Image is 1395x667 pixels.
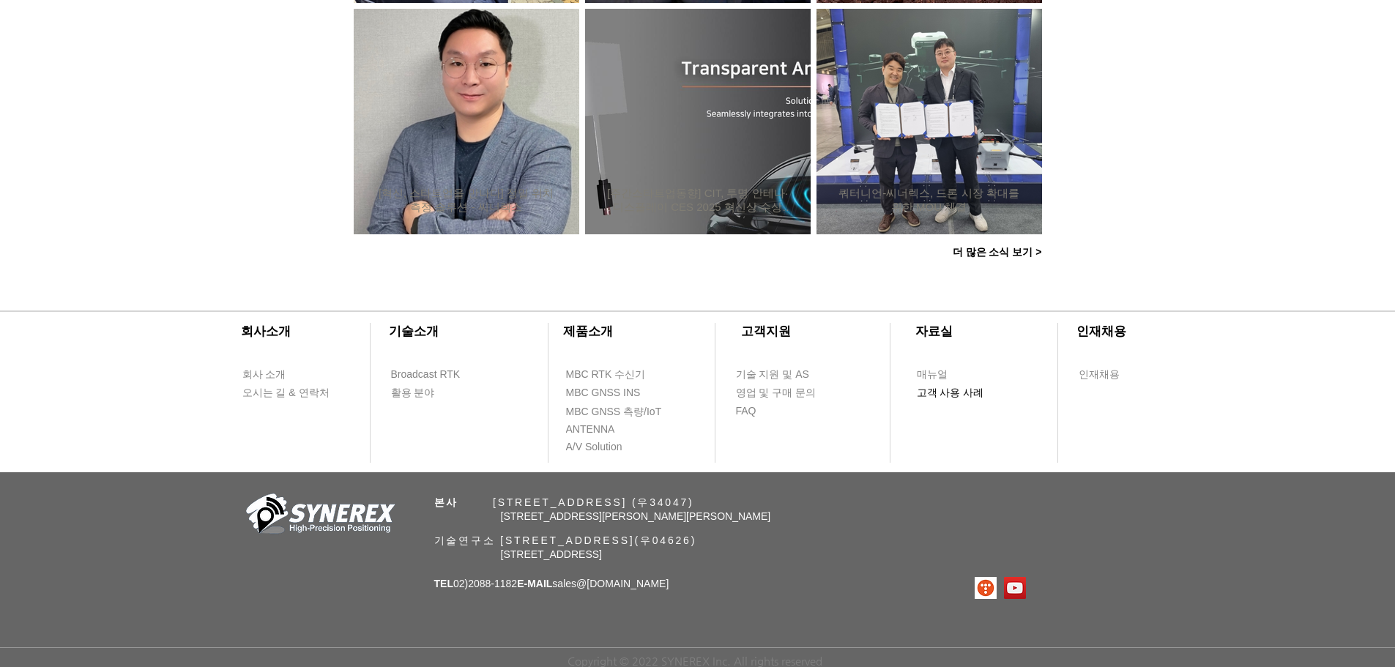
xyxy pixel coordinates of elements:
a: 영업 및 구매 문의 [735,384,819,402]
a: 기술 지원 및 AS [735,365,845,384]
span: 02)2088-1182 sales [434,578,669,589]
a: A/V Solution [565,438,650,456]
span: [STREET_ADDRESS][PERSON_NAME][PERSON_NAME] [501,510,771,522]
a: 인재채용 [1078,365,1147,384]
span: 본사 [434,496,459,508]
span: ​회사소개 [241,324,291,338]
span: ​인재채용 [1076,324,1126,338]
img: 회사_로고-removebg-preview.png [238,492,399,540]
a: FAQ [735,402,819,420]
span: 매뉴얼 [917,368,948,382]
a: MBC RTK 수신기 [565,365,675,384]
iframe: Wix Chat [1227,604,1395,667]
span: MBC RTK 수신기 [566,368,646,382]
span: 활용 분야 [391,386,435,400]
a: 회사 소개 [242,365,326,384]
a: MBC GNSS 측량/IoT [565,403,693,421]
span: ​기술소개 [389,324,439,338]
span: E-MAIL [517,578,552,589]
span: 더 많은 소식 보기 > [953,246,1042,259]
a: 고객 사용 사례 [916,384,1000,402]
span: MBC GNSS 측량/IoT [566,405,662,420]
span: 회사 소개 [242,368,286,382]
span: 기술 지원 및 AS [736,368,809,382]
span: ​ [STREET_ADDRESS] (우34047) [434,496,694,508]
span: 영업 및 구매 문의 [736,386,816,400]
a: [혁신, 스타트업을 만나다] 정밀 위치측정 솔루션 - 씨너렉스 [376,186,557,215]
a: ANTENNA [565,420,650,439]
span: ​제품소개 [563,324,613,338]
span: A/V Solution [566,440,622,455]
span: 오시는 길 & 연락처 [242,386,330,400]
a: 쿼터니언-씨너렉스, 드론 시장 확대를 위한 MOU 체결 [838,186,1020,215]
span: ANTENNA [566,422,615,437]
span: 고객 사용 사례 [917,386,984,400]
img: 티스토리로고 [975,577,997,599]
h2: 쿼터니언-씨너렉스, 드론 시장 확대를 위한 MOU 체결 [838,187,1020,215]
h2: [혁신, 스타트업을 만나다] 정밀 위치측정 솔루션 - 씨너렉스 [376,187,557,215]
a: [주간스타트업동향] CIT, 투명 안테나·디스플레이 CES 2025 혁신상 수상 外 [607,186,789,215]
span: TEL [434,578,453,589]
span: 인재채용 [1079,368,1120,382]
span: ​자료실 [915,324,953,338]
a: 매뉴얼 [916,365,1000,384]
ul: SNS 모음 [975,577,1026,599]
a: 더 많은 소식 보기 > [942,238,1052,267]
a: Broadcast RTK [390,365,475,384]
span: 기술연구소 [STREET_ADDRESS](우04626) [434,534,697,546]
h2: [주간스타트업동향] CIT, 투명 안테나·디스플레이 CES 2025 혁신상 수상 外 [607,187,789,215]
a: 오시는 길 & 연락처 [242,384,341,402]
span: MBC GNSS INS [566,386,641,400]
a: 활용 분야 [390,384,475,402]
span: Broadcast RTK [391,368,461,382]
a: @[DOMAIN_NAME] [576,578,669,589]
span: ​고객지원 [741,324,791,338]
span: FAQ [736,404,756,419]
span: [STREET_ADDRESS] [501,548,602,560]
img: 유튜브 사회 아이콘 [1004,577,1026,599]
span: Copyright © 2022 SYNEREX Inc. All rights reserved [568,655,822,667]
a: MBC GNSS INS [565,384,657,402]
